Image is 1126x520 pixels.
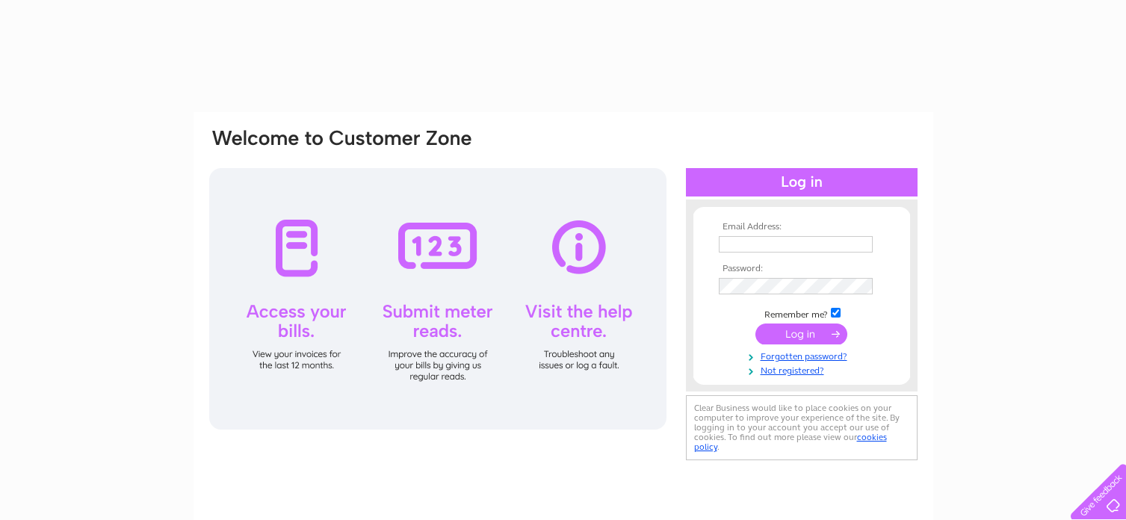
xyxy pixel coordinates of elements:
input: Submit [755,324,847,344]
td: Remember me? [715,306,888,321]
th: Email Address: [715,222,888,232]
div: Clear Business would like to place cookies on your computer to improve your experience of the sit... [686,395,918,460]
a: cookies policy [694,432,887,452]
th: Password: [715,264,888,274]
a: Not registered? [719,362,888,377]
a: Forgotten password? [719,348,888,362]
